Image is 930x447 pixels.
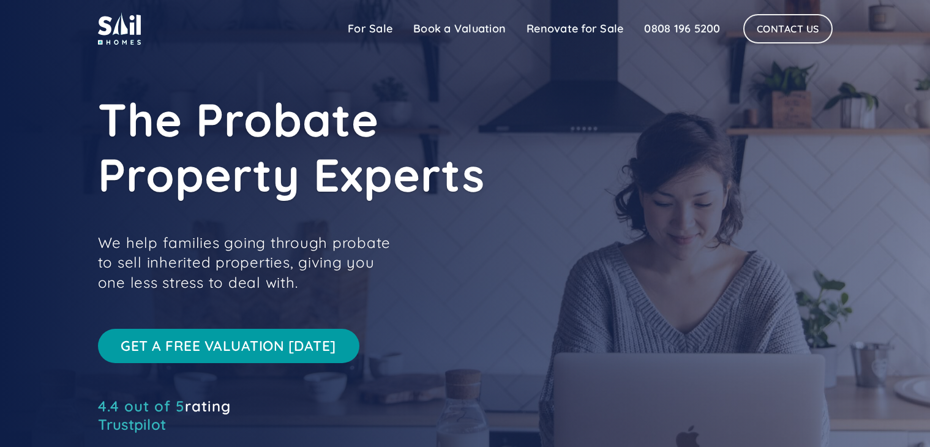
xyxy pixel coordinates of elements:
[98,400,231,412] a: 4.4 out of 5rating
[98,233,404,292] p: We help families going through probate to sell inherited properties, giving you one less stress t...
[98,415,167,434] a: Trustpilot
[98,12,141,45] img: sail home logo
[98,92,649,202] h1: The Probate Property Experts
[516,17,634,41] a: Renovate for Sale
[98,400,231,412] div: rating
[337,17,403,41] a: For Sale
[743,14,833,43] a: Contact Us
[403,17,516,41] a: Book a Valuation
[634,17,730,41] a: 0808 196 5200
[98,329,359,362] a: Get a free valuation [DATE]
[98,397,185,415] span: 4.4 out of 5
